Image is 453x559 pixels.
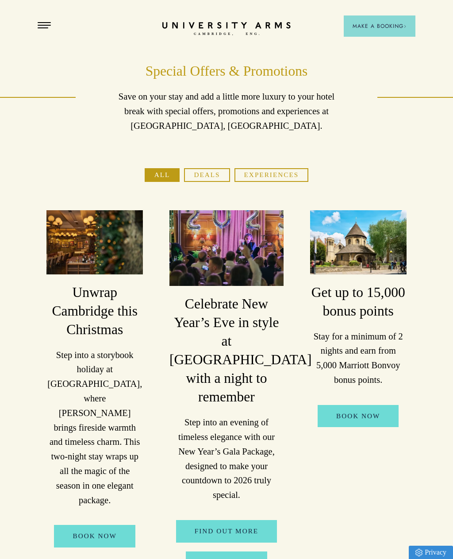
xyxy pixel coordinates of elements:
[310,283,407,320] h3: Get up to 15,000 bonus points
[145,168,180,182] button: All
[46,283,143,339] h3: Unwrap Cambridge this Christmas
[353,22,407,30] span: Make a Booking
[176,520,277,543] a: FIND OUT MORE
[184,168,230,182] button: Deals
[46,348,143,508] p: Step into a storybook holiday at [GEOGRAPHIC_DATA], where [PERSON_NAME] brings fireside warmth an...
[113,62,340,81] h1: Special Offers & Promotions
[46,210,143,274] img: image-8c003cf989d0ef1515925c9ae6c58a0350393050-2500x1667-jpg
[310,329,407,387] p: Stay for a minimum of 2 nights and earn from 5,000 Marriott Bonvoy bonus points.
[409,546,453,559] a: Privacy
[169,210,284,286] img: image-fddc88d203c45d2326e546908768e6db70505757-2160x1440-jpg
[234,168,309,182] button: Experiences
[169,415,284,502] p: Step into an evening of timeless elegance with our New Year’s Gala Package, designed to make your...
[344,15,415,37] button: Make a BookingArrow icon
[310,210,407,274] img: image-a169143ac3192f8fe22129d7686b8569f7c1e8bc-2500x1667-jpg
[54,525,135,547] a: BOOK NOW
[415,549,422,556] img: Privacy
[169,295,284,406] h3: Celebrate New Year’s Eve in style at [GEOGRAPHIC_DATA] with a night to remember
[162,22,291,36] a: Home
[318,405,399,428] a: Book Now
[403,25,407,28] img: Arrow icon
[38,22,51,29] button: Open Menu
[113,89,340,133] p: Save on your stay and add a little more luxury to your hotel break with special offers, promotion...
